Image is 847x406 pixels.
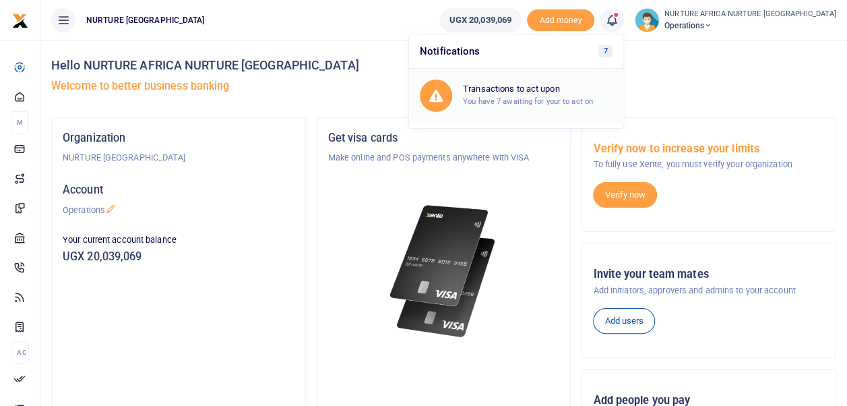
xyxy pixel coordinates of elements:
[11,111,29,134] li: M
[527,9,594,32] span: Add money
[12,15,28,25] a: logo-small logo-large logo-large
[409,34,623,69] h6: Notifications
[463,96,593,106] small: You have 7 awaiting for your to act on
[63,151,294,165] p: NURTURE [GEOGRAPHIC_DATA]
[463,84,613,94] h6: Transactions to act upon
[527,14,594,24] a: Add money
[527,9,594,32] li: Toup your wallet
[328,132,560,145] h5: Get visa cards
[664,20,836,32] span: Operations
[11,341,29,364] li: Ac
[409,69,623,123] a: Transactions to act upon You have 7 awaiting for your to act on
[664,9,836,20] small: NURTURE AFRICA NURTURE [GEOGRAPHIC_DATA]
[635,8,836,32] a: profile-user NURTURE AFRICA NURTURE [GEOGRAPHIC_DATA] Operations
[593,182,657,208] a: Verify now
[63,132,294,145] h5: Organization
[598,45,613,57] span: 7
[386,197,502,346] img: xente-_physical_cards.png
[63,233,294,247] p: Your current account balance
[449,13,511,27] span: UGX 20,039,069
[63,250,294,264] h5: UGX 20,039,069
[51,58,836,73] h4: Hello NURTURE AFRICA NURTURE [GEOGRAPHIC_DATA]
[12,13,28,29] img: logo-small
[439,8,522,32] a: UGX 20,039,069
[593,142,825,156] h5: Verify now to increase your limits
[51,80,836,93] h5: Welcome to better business banking
[593,158,825,171] p: To fully use Xente, you must verify your organization
[63,204,294,217] p: Operations
[81,14,210,26] span: NURTURE [GEOGRAPHIC_DATA]
[635,8,659,32] img: profile-user
[63,183,294,197] h5: Account
[593,308,655,334] a: Add users
[328,151,560,165] p: Make online and POS payments anywhere with VISA
[593,284,825,297] p: Add initiators, approvers and admins to your account
[434,8,527,32] li: Wallet ballance
[593,268,825,281] h5: Invite your team mates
